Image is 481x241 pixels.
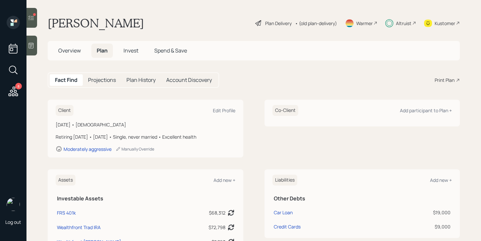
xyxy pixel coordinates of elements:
div: Add new + [214,177,235,183]
div: Altruist [396,20,411,27]
h5: Other Debts [274,195,451,202]
span: Plan [97,47,108,54]
div: Edit Profile [213,107,235,114]
div: Print Plan [435,77,455,84]
div: $68,312 [209,209,225,216]
span: Spend & Save [154,47,187,54]
h5: Plan History [126,77,156,83]
div: Log out [5,219,21,225]
h5: Account Discovery [166,77,212,83]
span: Invest [123,47,138,54]
span: Overview [58,47,81,54]
div: Car Loan [274,209,293,216]
div: FRS 401k [57,209,76,216]
div: Moderately aggressive [64,146,112,152]
div: [DATE] • [DEMOGRAPHIC_DATA] [56,121,235,128]
div: Wealthfront Trad IRA [57,224,101,231]
h5: Fact Find [55,77,77,83]
div: Add new + [430,177,452,183]
h6: Liabilities [272,175,297,186]
div: Plan Delivery [265,20,292,27]
img: michael-russo-headshot.png [7,198,20,211]
div: 8 [15,83,22,89]
div: Manually Override [116,146,154,152]
div: Warmer [356,20,373,27]
h6: Client [56,105,73,116]
h6: Co-Client [272,105,298,116]
div: Retiring [DATE] • [DATE] • Single, never married • Excellent health [56,133,235,140]
div: $9,000 [380,223,451,230]
div: Credit Cards [274,223,301,230]
div: $19,000 [380,209,451,216]
h5: Projections [88,77,116,83]
div: Add participant to Plan + [400,107,452,114]
div: • (old plan-delivery) [295,20,337,27]
div: Kustomer [435,20,455,27]
h5: Investable Assets [57,195,234,202]
h1: [PERSON_NAME] [48,16,144,30]
div: $72,798 [209,224,225,231]
h6: Assets [56,175,75,186]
